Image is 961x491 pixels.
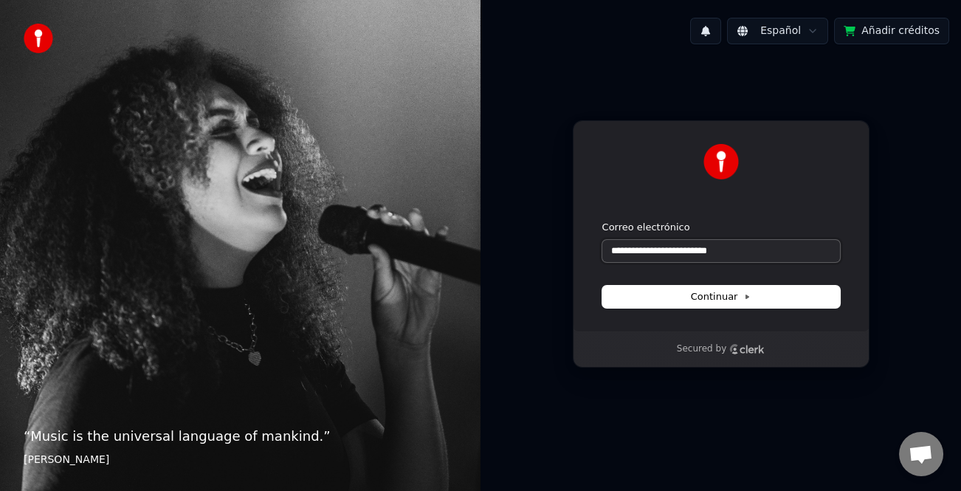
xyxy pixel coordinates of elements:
[24,426,457,447] p: “ Music is the universal language of mankind. ”
[834,18,949,44] button: Añadir créditos
[691,290,751,303] span: Continuar
[24,24,53,53] img: youka
[899,432,943,476] div: Chat abierto
[24,453,457,467] footer: [PERSON_NAME]
[729,344,765,354] a: Clerk logo
[602,286,840,308] button: Continuar
[602,221,690,234] label: Correo electrónico
[677,343,726,355] p: Secured by
[703,144,739,179] img: Youka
